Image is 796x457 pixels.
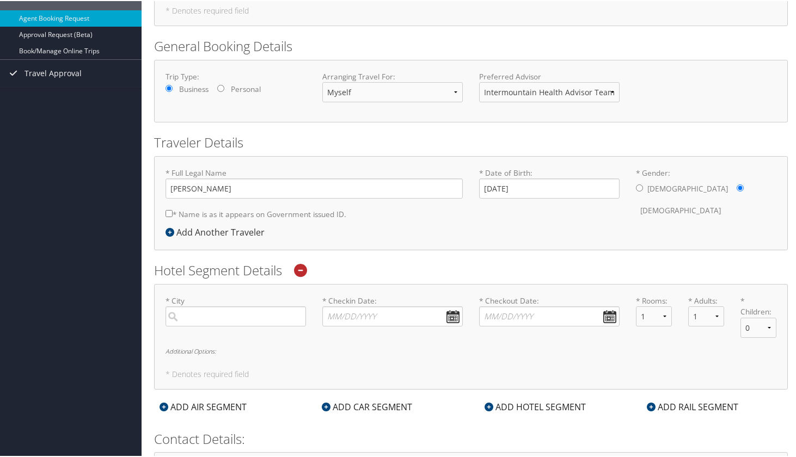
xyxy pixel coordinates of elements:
input: * Checkin Date: [322,305,463,325]
label: Preferred Advisor [479,70,620,81]
label: Trip Type: [166,70,306,81]
div: ADD RAIL SEGMENT [642,399,744,412]
h2: Contact Details: [154,429,788,447]
input: * Gender:[DEMOGRAPHIC_DATA][DEMOGRAPHIC_DATA] [737,183,744,190]
input: * Checkout Date: [479,305,620,325]
label: Arranging Travel For: [322,70,463,81]
label: Personal [231,83,261,94]
label: * Children: [740,294,776,317]
label: * Adults: [688,294,724,305]
div: Add Another Traveler [166,225,270,238]
input: * Name is as it appears on Government issued ID. [166,209,173,216]
label: Business [179,83,209,94]
input: * Date of Birth: [479,177,620,197]
span: Travel Approval [25,59,82,86]
label: * City [166,294,306,325]
label: * Date of Birth: [479,166,620,197]
h5: * Denotes required field [166,6,776,14]
input: * Gender:[DEMOGRAPHIC_DATA][DEMOGRAPHIC_DATA] [636,183,643,190]
div: ADD HOTEL SEGMENT [479,399,591,412]
label: [DEMOGRAPHIC_DATA] [647,177,728,198]
label: [DEMOGRAPHIC_DATA] [640,199,721,220]
label: * Gender: [636,166,776,220]
div: ADD CAR SEGMENT [317,399,418,412]
label: * Rooms: [636,294,672,305]
label: * Checkout Date: [479,294,620,325]
h2: Traveler Details [154,132,788,151]
label: * Checkin Date: [322,294,463,325]
label: * Name is as it appears on Government issued ID. [166,203,346,223]
h2: Hotel Segment Details [154,260,788,279]
h5: * Denotes required field [166,369,776,377]
h2: General Booking Details [154,36,788,54]
input: * Full Legal Name [166,177,463,197]
label: * Full Legal Name [166,166,463,197]
h6: Additional Options: [166,347,776,353]
div: ADD AIR SEGMENT [154,399,252,412]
